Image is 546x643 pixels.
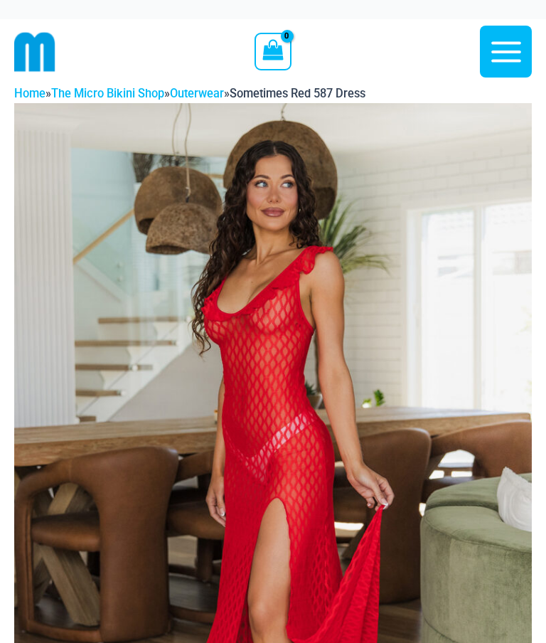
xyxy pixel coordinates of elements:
img: cropped mm emblem [14,31,55,73]
a: Home [14,87,45,100]
a: View Shopping Cart, empty [255,33,291,70]
a: The Micro Bikini Shop [51,87,164,100]
span: » » » [14,87,365,100]
a: Outerwear [170,87,224,100]
span: Sometimes Red 587 Dress [230,87,365,100]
